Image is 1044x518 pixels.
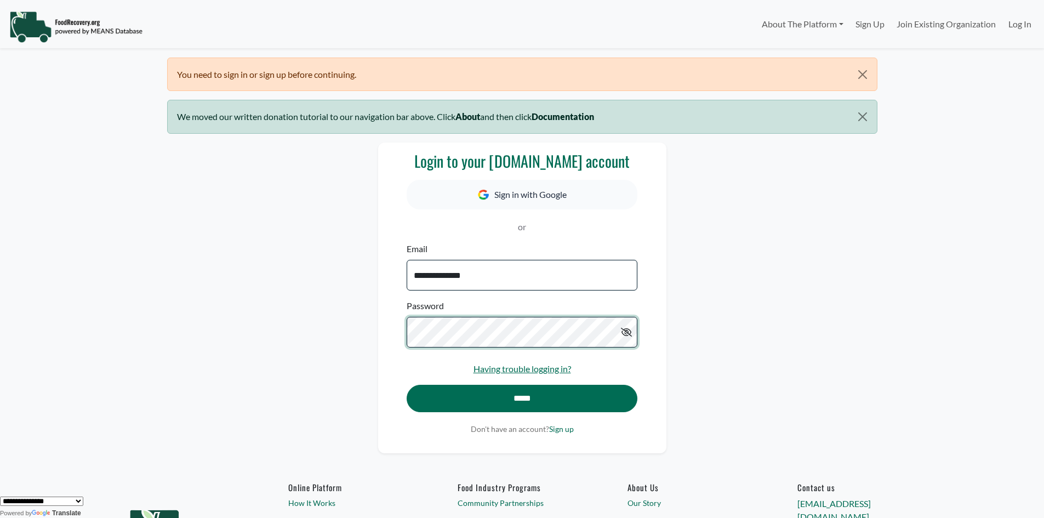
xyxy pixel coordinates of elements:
[473,363,571,374] a: Having trouble logging in?
[455,111,480,122] b: About
[407,220,637,234] p: or
[797,482,926,492] h6: Contact us
[32,510,52,517] img: Google Translate
[891,13,1002,35] a: Join Existing Organization
[288,482,417,492] h6: Online Platform
[849,13,891,35] a: Sign Up
[407,423,637,435] p: Don't have an account?
[407,299,444,312] label: Password
[1002,13,1037,35] a: Log In
[407,242,427,255] label: Email
[167,58,877,91] div: You need to sign in or sign up before continuing.
[458,482,586,492] h6: Food Industry Programs
[848,100,876,133] button: Close
[407,152,637,170] h3: Login to your [DOMAIN_NAME] account
[478,190,489,200] img: Google Icon
[627,482,756,492] a: About Us
[407,180,637,209] button: Sign in with Google
[755,13,849,35] a: About The Platform
[32,509,81,517] a: Translate
[848,58,876,91] button: Close
[167,100,877,133] div: We moved our written donation tutorial to our navigation bar above. Click and then click
[532,111,594,122] b: Documentation
[9,10,142,43] img: NavigationLogo_FoodRecovery-91c16205cd0af1ed486a0f1a7774a6544ea792ac00100771e7dd3ec7c0e58e41.png
[549,424,574,434] a: Sign up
